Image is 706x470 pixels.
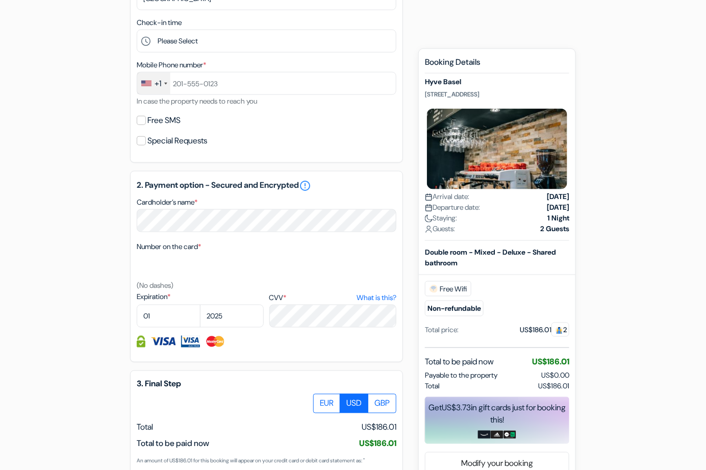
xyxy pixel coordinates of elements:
small: (No dashes) [137,281,173,290]
label: EUR [313,394,340,413]
label: GBP [368,394,396,413]
span: Total [137,422,153,433]
input: 201-555-0123 [137,72,396,95]
span: Staying: [425,213,457,224]
label: Check-in time [137,17,182,28]
span: US$0.00 [541,371,569,380]
label: Number on the card [137,241,201,252]
b: Double room - Mixed - Deluxe - Shared bathroom [425,248,556,267]
label: Cardholder’s name [137,197,197,208]
div: Basic radio toggle button group [314,394,396,413]
span: Guests: [425,224,455,234]
label: Free SMS [147,113,181,128]
strong: [DATE] [547,202,569,213]
span: Total to be paid now [137,438,209,449]
span: US$186.01 [538,381,569,392]
div: US$186.01 [520,325,569,335]
div: United States: +1 [137,72,170,94]
img: moon.svg [425,215,433,222]
strong: 1 Night [547,213,569,224]
img: calendar.svg [425,204,433,212]
span: Arrival date: [425,191,469,202]
img: Credit card information fully secured and encrypted [137,336,145,348]
span: Total [425,381,440,392]
img: Master Card [205,336,226,348]
span: 2 [551,323,569,337]
div: Get in gift cards just for booking this! [425,402,569,427]
label: Expiration [137,291,264,302]
img: adidas-card.png [491,431,503,439]
img: free_wifi.svg [430,285,438,293]
span: Free Wifi [425,281,471,296]
h5: Hyve Basel [425,78,569,86]
h5: Booking Details [425,57,569,73]
span: US$186.01 [532,357,569,367]
span: Departure date: [425,202,480,213]
small: Non-refundable [425,301,484,316]
label: USD [340,394,368,413]
img: guest.svg [556,327,563,334]
img: uber-uber-eats-card.png [503,431,516,439]
img: user_icon.svg [425,226,433,233]
label: Special Requests [147,134,207,148]
a: What is this? [357,292,396,303]
img: Visa [150,336,176,348]
div: +1 [155,78,161,90]
span: US$186.01 [362,422,396,434]
img: calendar.svg [425,193,433,201]
label: CVV [269,292,396,303]
span: US$186.01 [359,438,396,449]
strong: [DATE] [547,191,569,202]
h5: 2. Payment option - Secured and Encrypted [137,180,396,192]
p: [STREET_ADDRESS] [425,90,569,98]
a: error_outline [299,180,311,192]
img: Visa Electron [181,336,199,348]
span: Total to be paid now [425,356,494,368]
span: US$3.73 [442,403,471,413]
small: In case the property needs to reach you [137,96,257,106]
div: Total price: [425,325,459,335]
strong: 2 Guests [540,224,569,234]
img: amazon-card-no-text.png [478,431,491,439]
h5: 3. Final Step [137,379,396,389]
label: Mobile Phone number [137,60,206,70]
span: Payable to the property [425,370,497,381]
